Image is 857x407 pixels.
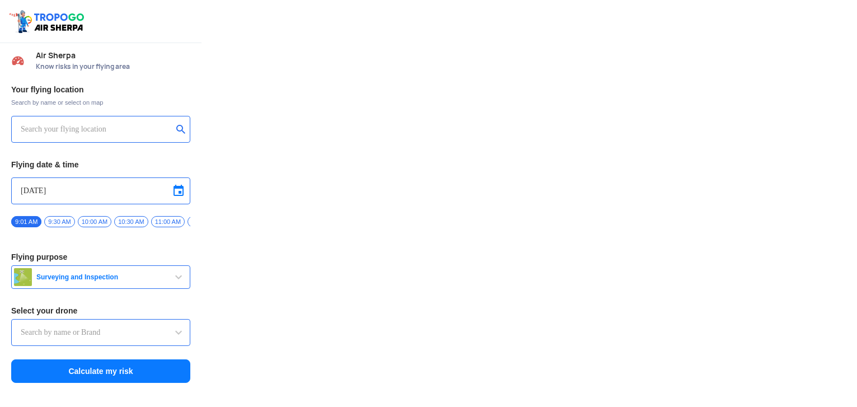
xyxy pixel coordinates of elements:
[44,216,74,227] span: 9:30 AM
[21,184,181,198] input: Select Date
[11,265,190,289] button: Surveying and Inspection
[11,98,190,107] span: Search by name or select on map
[32,273,172,282] span: Surveying and Inspection
[188,216,221,227] span: 11:30 AM
[11,161,190,169] h3: Flying date & time
[114,216,148,227] span: 10:30 AM
[11,253,190,261] h3: Flying purpose
[11,216,41,227] span: 9:01 AM
[8,8,88,34] img: ic_tgdronemaps.svg
[78,216,111,227] span: 10:00 AM
[36,62,190,71] span: Know risks in your flying area
[21,326,181,339] input: Search by name or Brand
[36,51,190,60] span: Air Sherpa
[21,123,172,136] input: Search your flying location
[11,307,190,315] h3: Select your drone
[11,86,190,93] h3: Your flying location
[14,268,32,286] img: survey.png
[11,359,190,383] button: Calculate my risk
[151,216,185,227] span: 11:00 AM
[11,54,25,67] img: Risk Scores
